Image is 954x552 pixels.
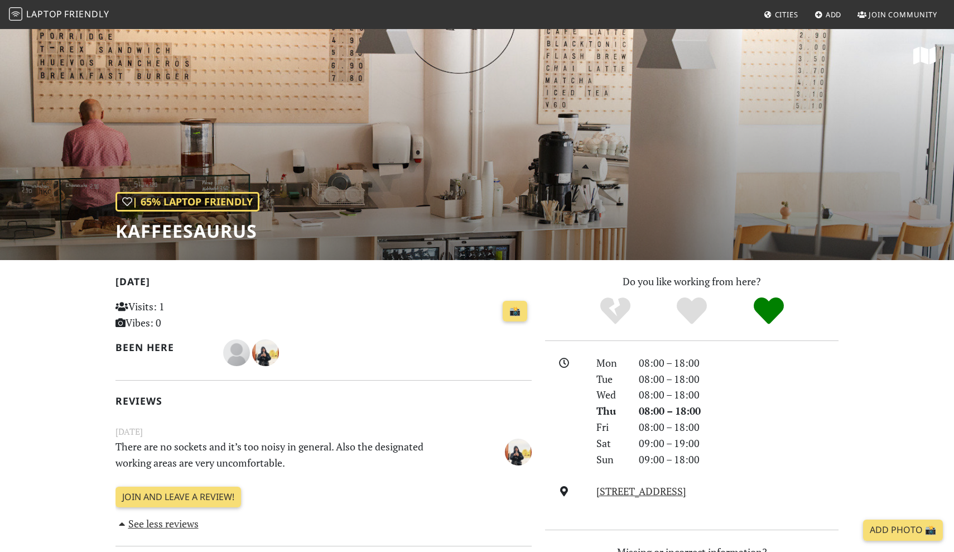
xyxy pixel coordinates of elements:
div: 08:00 – 18:00 [632,419,845,435]
div: 08:00 – 18:00 [632,387,845,403]
a: Cities [759,4,803,25]
div: 08:00 – 18:00 [632,371,845,387]
span: Niklas [223,345,252,358]
div: Wed [590,387,632,403]
div: Yes [653,296,730,327]
a: 📸 [503,301,527,322]
div: 08:00 – 18:00 [632,355,845,371]
a: Add Photo 📸 [863,520,943,541]
img: 4725-carla.jpg [252,339,279,366]
a: LaptopFriendly LaptopFriendly [9,5,109,25]
span: Laptop [26,8,62,20]
h2: [DATE] [115,276,532,292]
span: Carla Musa [252,345,279,358]
h1: Kaffeesaurus [115,220,259,242]
img: 4725-carla.jpg [505,439,532,465]
div: 09:00 – 19:00 [632,435,845,452]
h2: Reviews [115,395,532,407]
p: Do you like working from here? [545,273,839,290]
span: Join Community [869,9,937,20]
div: Definitely! [730,296,807,327]
p: Visits: 1 Vibes: 0 [115,299,245,331]
div: Tue [590,371,632,387]
a: Join and leave a review! [115,487,241,508]
div: Sun [590,452,632,468]
a: [STREET_ADDRESS] [596,484,686,498]
div: No [577,296,654,327]
span: Friendly [64,8,109,20]
div: Fri [590,419,632,435]
a: Join Community [853,4,942,25]
div: Sat [590,435,632,452]
div: Thu [590,403,632,419]
span: Carla Musa [505,444,532,457]
a: See less reviews [115,517,199,530]
div: Mon [590,355,632,371]
small: [DATE] [109,425,538,439]
span: Cities [775,9,798,20]
div: | 65% Laptop Friendly [115,192,259,212]
img: LaptopFriendly [9,7,22,21]
p: There are no sockets and it’s too noisy in general. Also the designated working areas are very un... [109,439,467,471]
div: 08:00 – 18:00 [632,403,845,419]
span: Add [826,9,842,20]
img: blank-535327c66bd565773addf3077783bbfce4b00ec00e9fd257753287c682c7fa38.png [223,339,250,366]
h2: Been here [115,342,210,353]
a: Add [810,4,846,25]
div: 09:00 – 18:00 [632,452,845,468]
